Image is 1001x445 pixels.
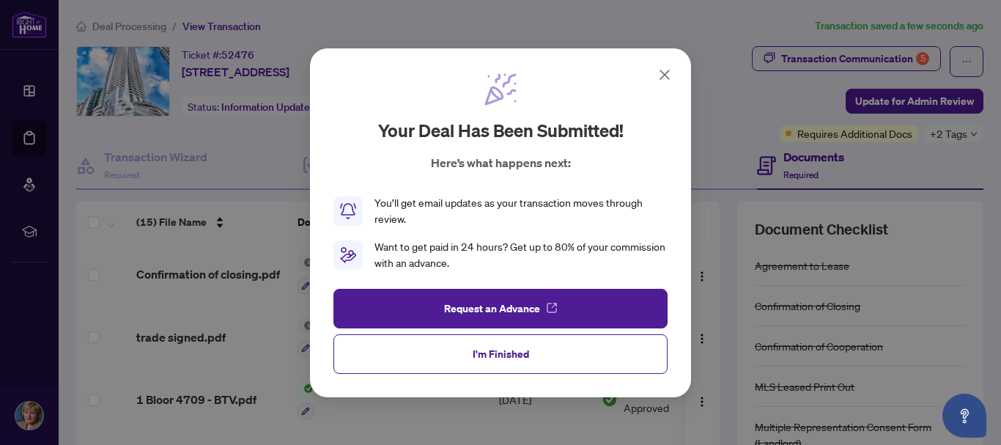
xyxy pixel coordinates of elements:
[374,195,668,227] div: You’ll get email updates as your transaction moves through review.
[333,288,668,328] button: Request an Advance
[431,154,571,172] p: Here’s what happens next:
[378,119,624,142] h2: Your deal has been submitted!
[444,296,540,320] span: Request an Advance
[473,342,529,365] span: I'm Finished
[942,394,986,438] button: Open asap
[374,239,668,271] div: Want to get paid in 24 hours? Get up to 80% of your commission with an advance.
[333,334,668,373] button: I'm Finished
